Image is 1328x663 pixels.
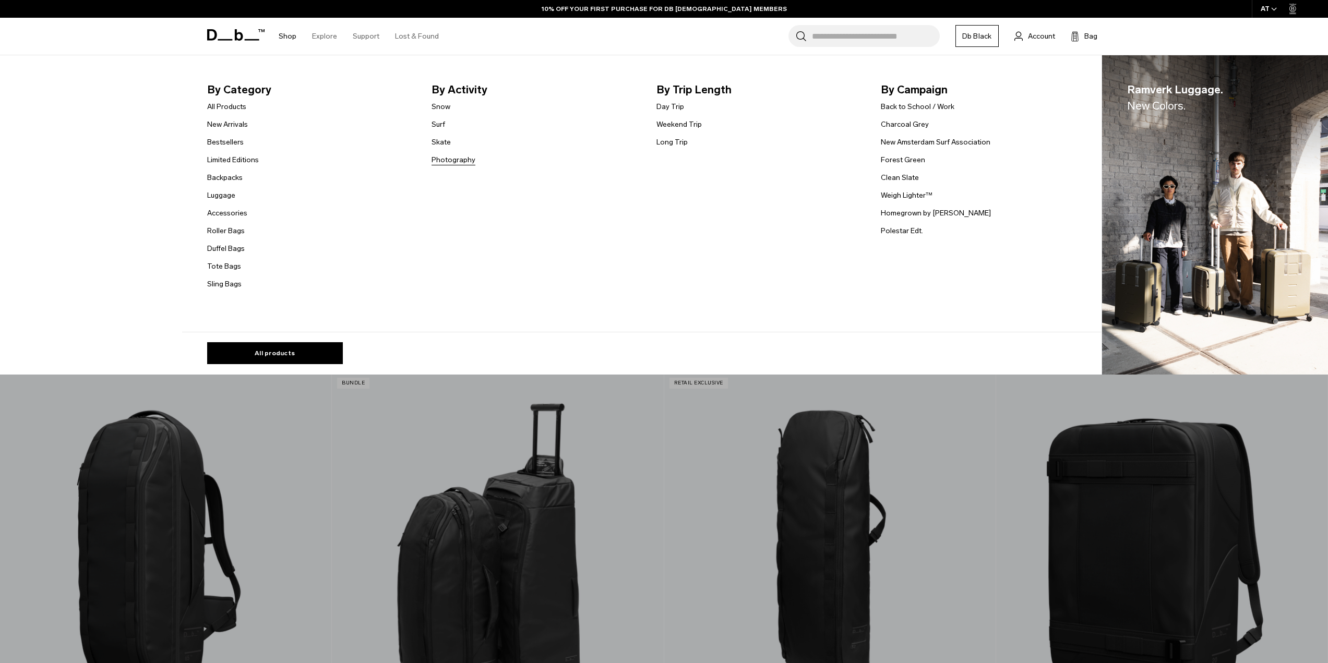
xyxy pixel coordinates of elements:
a: Charcoal Grey [881,119,929,130]
a: Homegrown by [PERSON_NAME] [881,208,991,219]
a: Snow [432,101,450,112]
a: All Products [207,101,246,112]
a: Lost & Found [395,18,439,55]
a: Tote Bags [207,261,241,272]
a: Day Trip [656,101,684,112]
a: Roller Bags [207,225,245,236]
a: All products [207,342,343,364]
a: Weigh Lighter™ [881,190,932,201]
a: Photography [432,154,475,165]
a: 10% OFF YOUR FIRST PURCHASE FOR DB [DEMOGRAPHIC_DATA] MEMBERS [542,4,787,14]
span: By Campaign [881,81,1089,98]
a: Polestar Edt. [881,225,923,236]
a: Surf [432,119,445,130]
a: Shop [279,18,296,55]
span: By Category [207,81,415,98]
a: Sling Bags [207,279,242,290]
span: Bag [1084,31,1097,42]
button: Bag [1071,30,1097,42]
a: Long Trip [656,137,688,148]
a: Support [353,18,379,55]
nav: Main Navigation [271,18,447,55]
a: Db Black [955,25,999,47]
span: By Trip Length [656,81,865,98]
a: Limited Editions [207,154,259,165]
a: Accessories [207,208,247,219]
a: Back to School / Work [881,101,954,112]
a: Clean Slate [881,172,919,183]
span: New Colors. [1127,99,1186,112]
a: Backpacks [207,172,243,183]
a: Explore [312,18,337,55]
span: Ramverk Luggage. [1127,81,1223,114]
a: New Arrivals [207,119,248,130]
a: Account [1014,30,1055,42]
a: Weekend Trip [656,119,702,130]
a: Luggage [207,190,235,201]
span: Account [1028,31,1055,42]
a: New Amsterdam Surf Association [881,137,990,148]
a: Forest Green [881,154,925,165]
a: Duffel Bags [207,243,245,254]
span: By Activity [432,81,640,98]
a: Skate [432,137,451,148]
a: Bestsellers [207,137,244,148]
